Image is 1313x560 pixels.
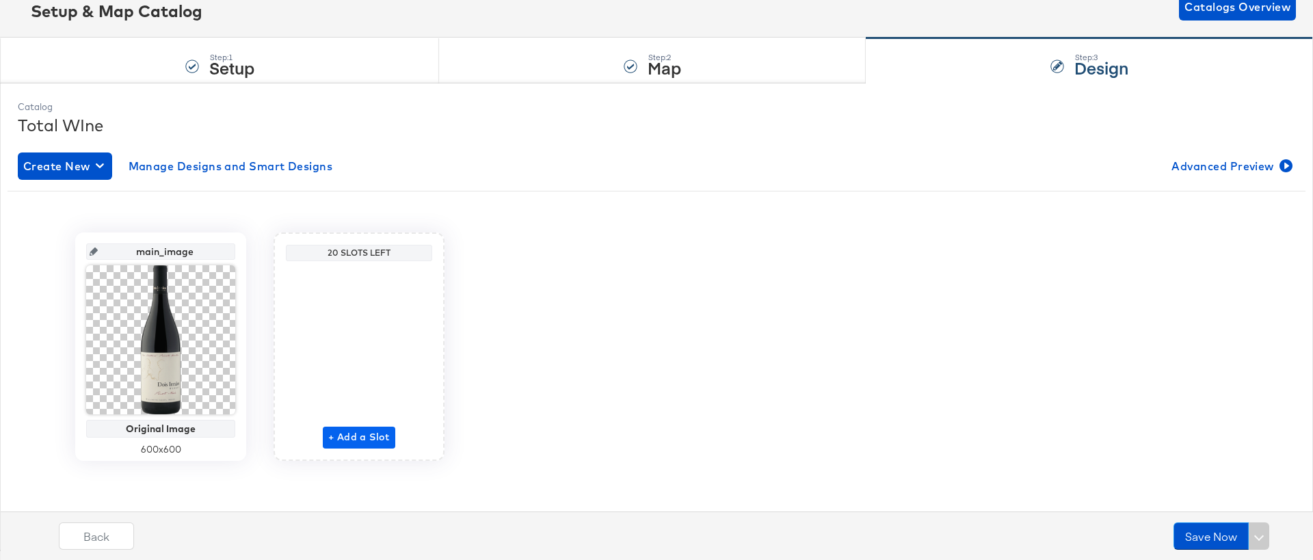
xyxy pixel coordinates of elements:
div: Step: 2 [648,53,681,62]
span: Manage Designs and Smart Designs [129,157,333,176]
span: Advanced Preview [1171,157,1290,176]
div: Step: 1 [209,53,254,62]
button: + Add a Slot [323,427,395,449]
strong: Setup [209,56,254,79]
div: Original Image [90,423,232,434]
button: Back [59,522,134,550]
div: Step: 3 [1074,53,1128,62]
button: Create New [18,152,112,180]
span: + Add a Slot [328,429,390,446]
div: 20 Slots Left [289,248,429,258]
button: Save Now [1173,522,1249,550]
div: 600 x 600 [86,443,235,456]
span: Create New [23,157,107,176]
button: Manage Designs and Smart Designs [123,152,339,180]
button: Advanced Preview [1166,152,1295,180]
div: Catalog [18,101,1295,114]
div: Total WIne [18,114,1295,137]
strong: Map [648,56,681,79]
strong: Design [1074,56,1128,79]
